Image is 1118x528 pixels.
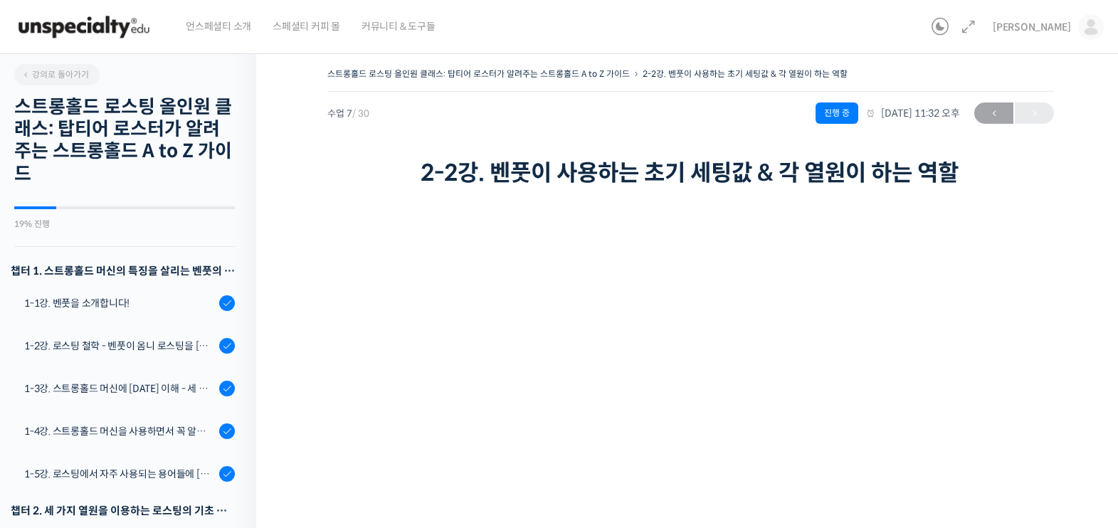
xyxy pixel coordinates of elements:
span: / 30 [352,107,369,120]
div: 1-1강. 벤풋을 소개합니다! [24,295,215,311]
span: [DATE] 11:32 오후 [865,107,960,120]
div: 1-4강. 스트롱홀드 머신을 사용하면서 꼭 알고 있어야 할 유의사항 [24,423,215,439]
div: 챕터 2. 세 가지 열원을 이용하는 로스팅의 기초 설계 [11,501,235,520]
span: 강의로 돌아가기 [21,69,89,80]
a: 스트롱홀드 로스팅 올인원 클래스: 탑티어 로스터가 알려주는 스트롱홀드 A to Z 가이드 [327,68,630,79]
span: ← [974,104,1013,123]
a: 강의로 돌아가기 [14,64,100,85]
div: 1-5강. 로스팅에서 자주 사용되는 용어들에 [DATE] 이해 [24,466,215,482]
h3: 챕터 1. 스트롱홀드 머신의 특징을 살리는 벤풋의 로스팅 방식 [11,261,235,280]
div: 1-2강. 로스팅 철학 - 벤풋이 옴니 로스팅을 [DATE] 않는 이유 [24,338,215,354]
a: 2-2강. 벤풋이 사용하는 초기 세팅값 & 각 열원이 하는 역할 [643,68,848,79]
h2: 스트롱홀드 로스팅 올인원 클래스: 탑티어 로스터가 알려주는 스트롱홀드 A to Z 가이드 [14,96,235,185]
span: [PERSON_NAME] [993,21,1071,33]
div: 진행 중 [816,102,858,124]
span: 수업 7 [327,109,369,118]
div: 1-3강. 스트롱홀드 머신에 [DATE] 이해 - 세 가지 열원이 만들어내는 변화 [24,381,215,396]
div: 19% 진행 [14,220,235,228]
h1: 2-2강. 벤풋이 사용하는 초기 세팅값 & 각 열원이 하는 역할 [421,159,961,186]
a: ←이전 [974,102,1013,124]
